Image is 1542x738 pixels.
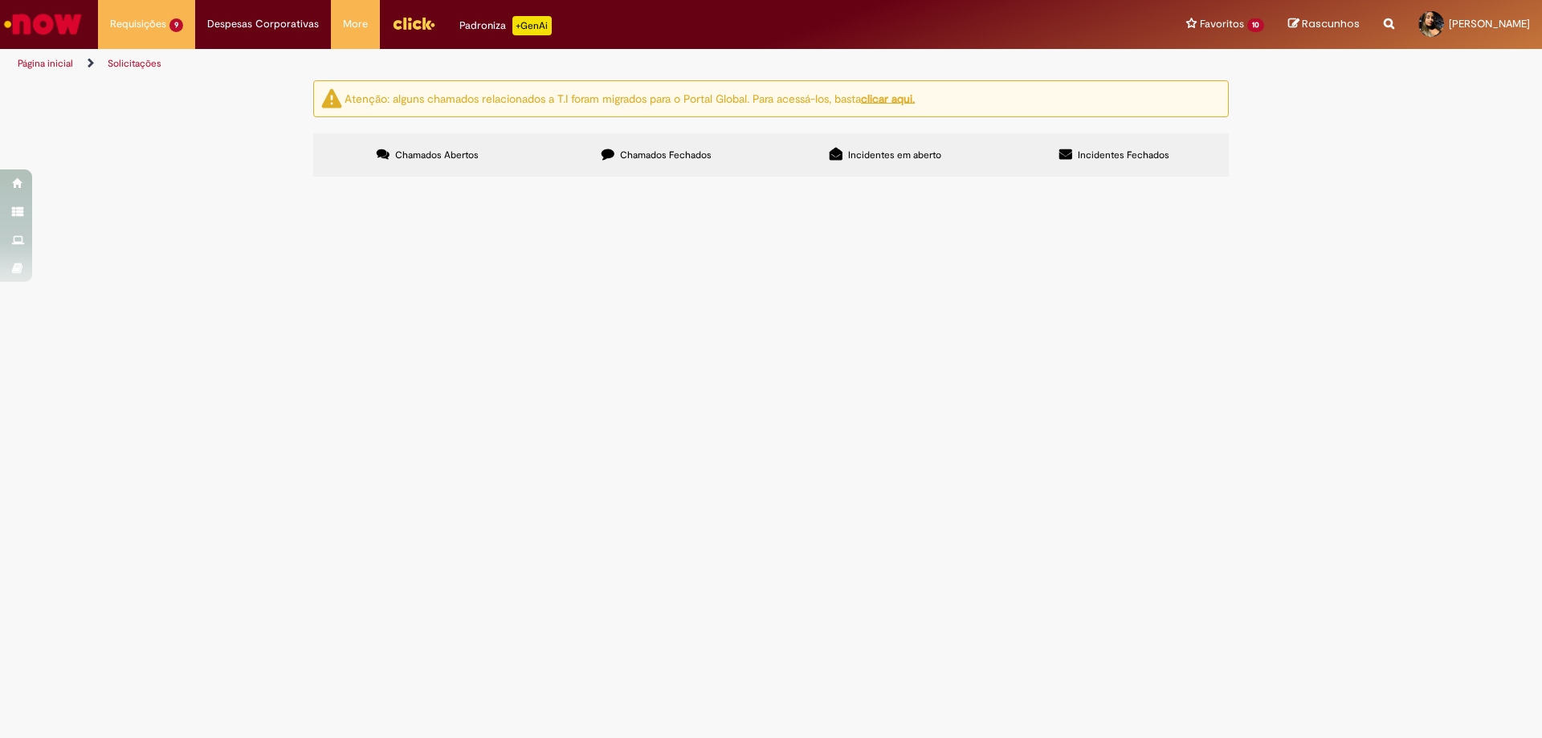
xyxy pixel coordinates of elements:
ul: Trilhas de página [12,49,1016,79]
img: ServiceNow [2,8,84,40]
span: Chamados Abertos [395,149,479,161]
span: 9 [169,18,183,32]
span: Chamados Fechados [620,149,712,161]
img: click_logo_yellow_360x200.png [392,11,435,35]
span: Despesas Corporativas [207,16,319,32]
span: Favoritos [1200,16,1244,32]
a: Solicitações [108,57,161,70]
span: More [343,16,368,32]
div: Padroniza [459,16,552,35]
span: Rascunhos [1302,16,1360,31]
a: clicar aqui. [861,91,915,105]
ng-bind-html: Atenção: alguns chamados relacionados a T.I foram migrados para o Portal Global. Para acessá-los,... [345,91,915,105]
p: +GenAi [512,16,552,35]
span: Incidentes Fechados [1078,149,1169,161]
a: Rascunhos [1288,17,1360,32]
span: Requisições [110,16,166,32]
span: Incidentes em aberto [848,149,941,161]
span: 10 [1247,18,1264,32]
span: [PERSON_NAME] [1449,17,1530,31]
a: Página inicial [18,57,73,70]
